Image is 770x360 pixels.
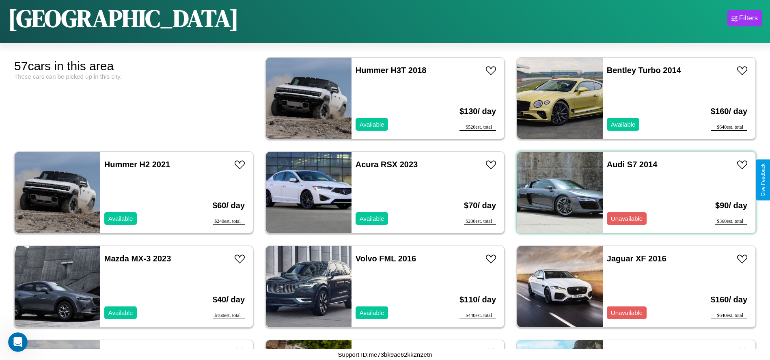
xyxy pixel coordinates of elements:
[760,164,766,196] div: Give Feedback
[715,193,747,218] h3: $ 90 / day
[213,313,245,319] div: $ 160 est. total
[607,66,681,75] a: Bentley Turbo 2014
[715,218,747,225] div: $ 360 est. total
[108,307,133,318] p: Available
[356,66,427,75] a: Hummer H3T 2018
[727,10,762,26] button: Filters
[739,14,758,22] div: Filters
[356,160,418,169] a: Acura RSX 2023
[14,59,253,73] div: 57 cars in this area
[459,99,496,124] h3: $ 130 / day
[356,254,416,263] a: Volvo FML 2016
[8,2,239,35] h1: [GEOGRAPHIC_DATA]
[711,287,747,313] h3: $ 160 / day
[711,313,747,319] div: $ 640 est. total
[14,73,253,80] div: These cars can be picked up in this city.
[104,254,171,263] a: Mazda MX-3 2023
[711,124,747,131] div: $ 640 est. total
[459,287,496,313] h3: $ 110 / day
[611,119,636,130] p: Available
[611,213,643,224] p: Unavailable
[108,213,133,224] p: Available
[607,348,669,357] a: Fiat Strada 2020
[459,313,496,319] div: $ 440 est. total
[213,193,245,218] h3: $ 60 / day
[338,349,432,360] p: Support ID: me73bk9ae62kk2n2etn
[360,307,384,318] p: Available
[360,213,384,224] p: Available
[8,332,28,352] iframe: Intercom live chat
[213,287,245,313] h3: $ 40 / day
[213,218,245,225] div: $ 240 est. total
[607,160,658,169] a: Audi S7 2014
[459,124,496,131] div: $ 520 est. total
[464,218,496,225] div: $ 280 est. total
[607,254,666,263] a: Jaguar XF 2016
[464,193,496,218] h3: $ 70 / day
[360,119,384,130] p: Available
[711,99,747,124] h3: $ 160 / day
[611,307,643,318] p: Unavailable
[104,160,170,169] a: Hummer H2 2021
